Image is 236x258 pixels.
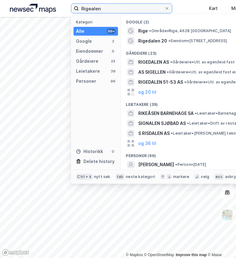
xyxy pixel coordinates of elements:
[138,78,183,86] span: RIGEDALEN 51-53 AS
[201,174,209,179] div: velg
[209,5,218,12] div: Kart
[170,60,172,64] span: •
[116,174,125,180] div: tab
[138,68,166,76] span: AS SIGELLEN
[144,253,174,257] a: OpenStreetMap
[187,121,189,126] span: •
[149,28,151,33] span: •
[176,253,207,257] a: Improve this map
[138,27,148,35] span: Rige
[76,57,98,65] div: Gårdeiere
[167,70,169,74] span: •
[173,174,189,179] div: markere
[2,249,29,256] a: Mapbox homepage
[111,149,116,154] div: 0
[94,174,111,179] div: nytt søk
[76,20,118,24] div: Kategori
[214,174,224,180] div: esc
[111,39,116,44] div: 2
[195,111,197,116] span: •
[76,174,93,180] div: Ctrl + k
[138,130,170,137] span: S RISDALEN AS
[171,131,173,136] span: •
[76,27,84,35] div: Alle
[76,148,103,155] div: Historikk
[221,209,233,221] img: Z
[79,4,164,13] input: Søk på adresse, matrikkel, gårdeiere, leietakere eller personer
[184,80,186,84] span: •
[76,77,96,85] div: Personer
[111,59,116,64] div: 23
[205,228,236,258] iframe: Chat Widget
[138,58,169,66] span: RIGEDALEN AS
[168,38,170,43] span: •
[111,79,116,84] div: 96
[111,69,116,74] div: 39
[126,253,143,257] a: Mapbox
[138,37,167,45] span: Rigedalen 20
[138,120,186,127] span: SIGNALEN SJØBAD AS
[126,174,155,179] div: neste kategori
[138,140,156,147] button: og 36 til
[76,47,103,55] div: Eiendommer
[138,110,194,117] span: RIKEÅSEN BARNEHAGE SA
[175,162,206,167] span: Person • [DATE]
[76,67,100,75] div: Leietakere
[175,162,177,167] span: •
[168,38,227,43] span: Eiendom • [STREET_ADDRESS]
[76,37,92,45] div: Google
[111,49,116,54] div: 0
[138,161,174,168] span: [PERSON_NAME]
[138,88,156,96] button: og 20 til
[83,158,115,165] div: Delete history
[149,28,231,33] span: Område • Rige, 4628 [GEOGRAPHIC_DATA]
[107,29,116,34] div: 99+
[10,4,56,13] img: logo.a4113a55bc3d86da70a041830d287a7e.svg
